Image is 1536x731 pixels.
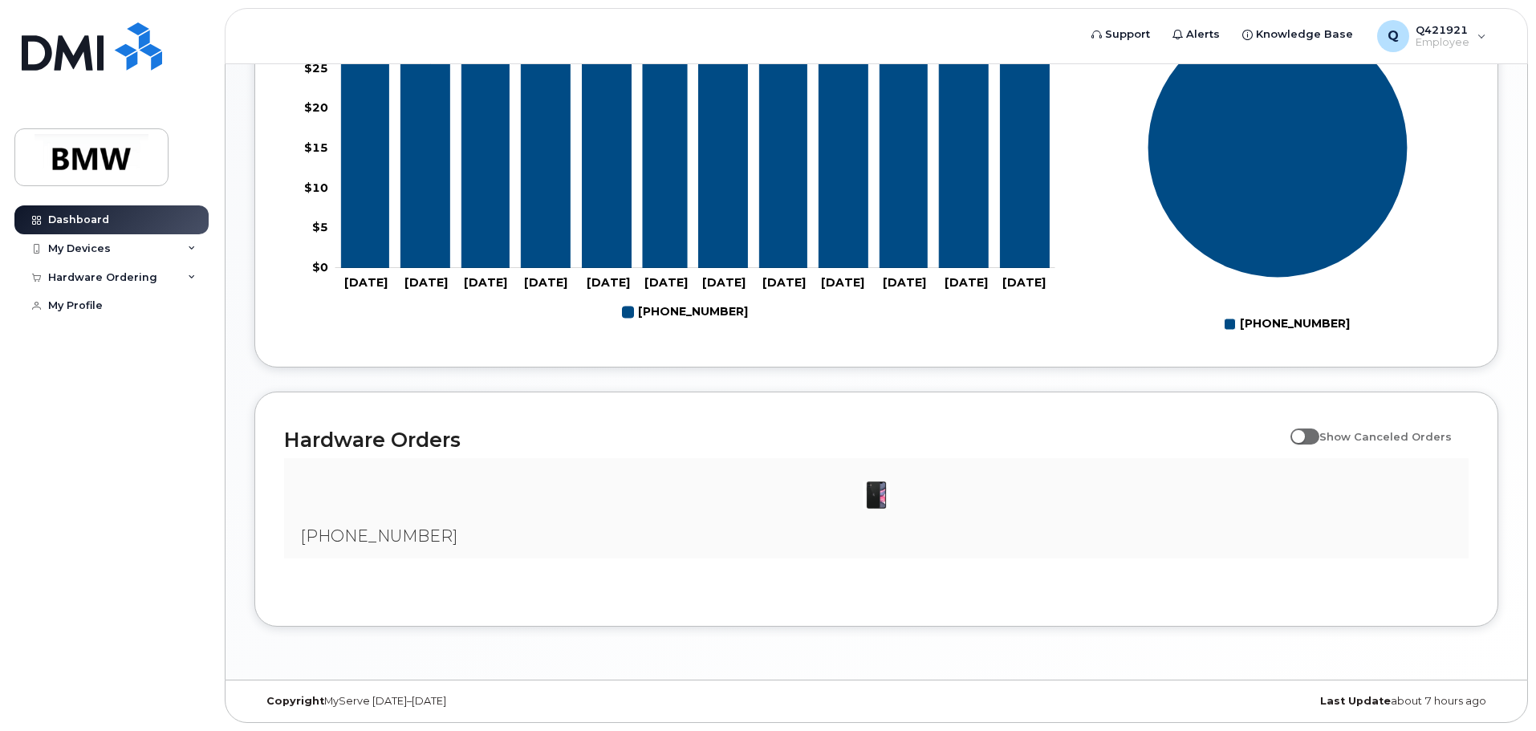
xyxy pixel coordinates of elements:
span: Alerts [1186,26,1220,43]
g: Series [1148,17,1408,278]
span: Knowledge Base [1256,26,1353,43]
tspan: $0 [312,260,328,274]
tspan: [DATE] [702,275,746,290]
input: Show Canceled Orders [1290,421,1303,434]
div: about 7 hours ago [1083,695,1498,708]
span: [PHONE_NUMBER] [300,526,457,546]
g: 864-382-6042 [623,298,748,326]
tspan: [DATE] [344,275,388,290]
tspan: [DATE] [821,275,864,290]
tspan: $20 [304,100,328,115]
g: Legend [623,298,748,326]
span: Q421921 [1416,23,1469,36]
tspan: [DATE] [1002,275,1046,290]
tspan: [DATE] [883,275,926,290]
span: Employee [1416,36,1469,49]
tspan: $15 [304,140,328,155]
img: iPhone_11.jpg [860,479,892,511]
tspan: $5 [312,220,328,234]
strong: Last Update [1320,695,1391,707]
tspan: [DATE] [464,275,507,290]
g: Chart [1148,17,1408,337]
tspan: [DATE] [587,275,630,290]
span: Show Canceled Orders [1319,430,1452,443]
g: Legend [1225,311,1350,338]
strong: Copyright [266,695,324,707]
tspan: [DATE] [524,275,567,290]
tspan: [DATE] [644,275,688,290]
div: Q421921 [1366,20,1497,52]
div: MyServe [DATE]–[DATE] [254,695,669,708]
a: Alerts [1161,18,1231,51]
tspan: [DATE] [945,275,988,290]
tspan: [DATE] [762,275,806,290]
iframe: Messenger Launcher [1466,661,1524,719]
h2: Hardware Orders [284,428,1282,452]
tspan: $10 [304,180,328,194]
tspan: [DATE] [404,275,448,290]
span: Q [1388,26,1399,46]
tspan: $25 [304,60,328,75]
g: 864-382-6042 [341,26,1049,267]
a: Support [1080,18,1161,51]
a: Knowledge Base [1231,18,1364,51]
span: Support [1105,26,1150,43]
